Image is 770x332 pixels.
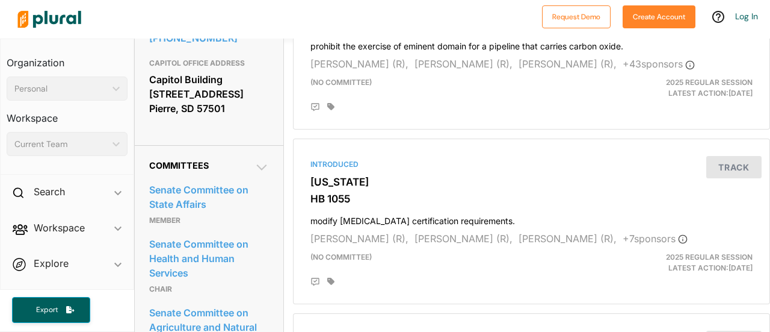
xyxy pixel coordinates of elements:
div: (no committee) [301,77,608,99]
h4: prohibit the exercise of eminent domain for a pipeline that carries carbon oxide. [310,36,753,52]
h4: modify [MEDICAL_DATA] certification requirements. [310,210,753,227]
div: Add Position Statement [310,277,320,287]
button: Create Account [623,5,695,28]
div: Add tags [327,102,334,111]
div: (no committee) [301,252,608,274]
span: 2025 Regular Session [666,252,753,262]
div: Add tags [327,277,334,286]
h3: CAPITOL OFFICE ADDRESS [149,56,269,70]
h3: Workspace [7,101,128,127]
div: Latest Action: [DATE] [608,252,762,274]
h2: Search [34,185,65,198]
div: Introduced [310,159,753,170]
span: [PERSON_NAME] (R), [519,58,617,70]
a: Log In [735,11,758,22]
span: [PERSON_NAME] (R), [519,233,617,245]
div: Current Team [14,138,108,151]
div: Latest Action: [DATE] [608,77,762,99]
h3: Organization [7,45,128,72]
span: [PERSON_NAME] (R), [414,233,513,245]
span: [PERSON_NAME] (R), [414,58,513,70]
div: Capitol Building [STREET_ADDRESS] Pierre, SD 57501 [149,70,269,117]
span: + 7 sponsor s [623,233,688,245]
button: Request Demo [542,5,611,28]
a: Create Account [623,10,695,22]
div: Personal [14,83,108,95]
p: Chair [149,282,269,296]
h3: [US_STATE] [310,176,753,188]
div: Add Position Statement [310,102,320,112]
span: Committees [149,160,209,171]
h3: HB 1055 [310,193,753,205]
a: Senate Committee on Health and Human Services [149,235,269,282]
button: Export [12,297,90,323]
span: Export [28,305,66,315]
button: Track [706,156,762,178]
a: Senate Committee on State Affairs [149,181,269,213]
span: + 43 sponsor s [623,58,695,70]
span: [PERSON_NAME] (R), [310,58,408,70]
span: [PERSON_NAME] (R), [310,233,408,245]
span: 2025 Regular Session [666,78,753,87]
a: Request Demo [542,10,611,22]
p: Member [149,213,269,228]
